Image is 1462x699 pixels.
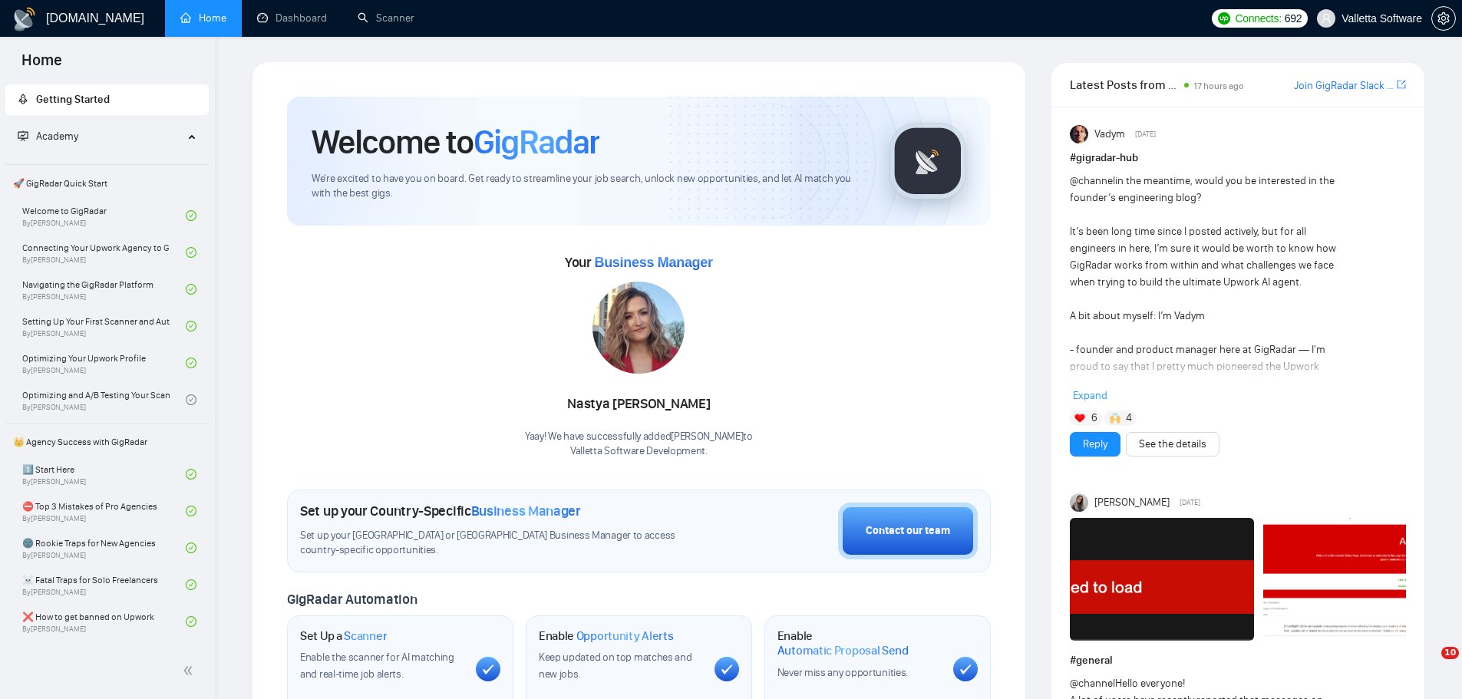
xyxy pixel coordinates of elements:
[300,529,707,558] span: Set up your [GEOGRAPHIC_DATA] or [GEOGRAPHIC_DATA] Business Manager to access country-specific op...
[1285,10,1302,27] span: 692
[1294,77,1394,94] a: Join GigRadar Slack Community
[183,663,198,678] span: double-left
[838,503,978,559] button: Contact our team
[186,616,196,627] span: check-circle
[539,651,692,681] span: Keep updated on top matches and new jobs.
[12,7,37,31] img: logo
[7,168,207,199] span: 🚀 GigRadar Quick Start
[1180,496,1200,509] span: [DATE]
[1397,77,1406,92] a: export
[36,93,110,106] span: Getting Started
[358,12,414,25] a: searchScanner
[1432,12,1455,25] span: setting
[22,494,186,528] a: ⛔ Top 3 Mistakes of Pro AgenciesBy[PERSON_NAME]
[186,506,196,516] span: check-circle
[525,444,753,459] p: Valletta Software Development .
[257,12,327,25] a: dashboardDashboard
[22,568,186,602] a: ☠️ Fatal Traps for Solo FreelancersBy[PERSON_NAME]
[186,247,196,258] span: check-circle
[565,254,713,271] span: Your
[22,199,186,232] a: Welcome to GigRadarBy[PERSON_NAME]
[22,531,186,565] a: 🌚 Rookie Traps for New AgenciesBy[PERSON_NAME]
[525,430,753,459] div: Yaay! We have successfully added [PERSON_NAME] to
[1218,12,1230,25] img: upwork-logo.png
[471,503,581,519] span: Business Manager
[18,130,28,141] span: fund-projection-screen
[7,427,207,457] span: 👑 Agency Success with GigRadar
[1070,493,1088,512] img: Mariia Heshka
[22,272,186,306] a: Navigating the GigRadar PlatformBy[PERSON_NAME]
[1070,652,1406,669] h1: # general
[18,94,28,104] span: rocket
[287,591,417,608] span: GigRadar Automation
[594,255,712,270] span: Business Manager
[300,503,581,519] h1: Set up your Country-Specific
[1431,12,1456,25] a: setting
[312,172,865,201] span: We're excited to have you on board. Get ready to streamline your job search, unlock new opportuni...
[1070,432,1120,457] button: Reply
[1091,410,1097,426] span: 6
[1139,436,1206,453] a: See the details
[18,130,78,143] span: Academy
[186,210,196,221] span: check-circle
[777,628,941,658] h1: Enable
[1263,518,1447,641] img: F09HL8K86MB-image%20(1).png
[300,628,387,644] h1: Set Up a
[1070,677,1115,690] span: @channel
[22,309,186,343] a: Setting Up Your First Scanner and Auto-BidderBy[PERSON_NAME]
[866,523,950,539] div: Contact our team
[1321,13,1332,24] span: user
[1135,127,1156,141] span: [DATE]
[22,605,186,638] a: ❌ How to get banned on UpworkBy[PERSON_NAME]
[592,282,685,374] img: 1686180585495-117.jpg
[1431,6,1456,31] button: setting
[186,579,196,590] span: check-circle
[1070,174,1115,187] span: @channel
[312,121,599,163] h1: Welcome to
[1441,647,1459,659] span: 10
[186,394,196,405] span: check-circle
[5,84,209,115] li: Getting Started
[22,383,186,417] a: Optimizing and A/B Testing Your Scanner for Better ResultsBy[PERSON_NAME]
[186,284,196,295] span: check-circle
[474,121,599,163] span: GigRadar
[1410,647,1447,684] iframe: Intercom live chat
[1074,413,1085,424] img: ❤️
[1073,389,1107,402] span: Expand
[180,12,226,25] a: homeHome
[1235,10,1281,27] span: Connects:
[22,457,186,491] a: 1️⃣ Start HereBy[PERSON_NAME]
[1193,81,1244,91] span: 17 hours ago
[36,130,78,143] span: Academy
[1397,78,1406,91] span: export
[576,628,674,644] span: Opportunity Alerts
[1126,410,1132,426] span: 4
[1094,494,1170,511] span: [PERSON_NAME]
[1110,413,1120,424] img: 🙌
[1070,150,1406,167] h1: # gigradar-hub
[300,651,454,681] span: Enable the scanner for AI matching and real-time job alerts.
[777,666,908,679] span: Never miss any opportunities.
[186,469,196,480] span: check-circle
[1126,432,1219,457] button: See the details
[539,628,674,644] h1: Enable
[186,321,196,331] span: check-circle
[186,542,196,553] span: check-circle
[777,643,909,658] span: Automatic Proposal Send
[186,358,196,368] span: check-circle
[22,236,186,269] a: Connecting Your Upwork Agency to GigRadarBy[PERSON_NAME]
[1070,125,1088,143] img: Vadym
[22,346,186,380] a: Optimizing Your Upwork ProfileBy[PERSON_NAME]
[1070,518,1254,641] img: F09H8D2MRBR-Screenshot%202025-09-29%20at%2014.54.13.png
[1070,173,1339,612] div: in the meantime, would you be interested in the founder’s engineering blog? It’s been long time s...
[344,628,387,644] span: Scanner
[525,391,753,417] div: Nastya [PERSON_NAME]
[889,123,966,199] img: gigradar-logo.png
[1094,126,1125,143] span: Vadym
[1083,436,1107,453] a: Reply
[9,49,74,81] span: Home
[1070,75,1180,94] span: Latest Posts from the GigRadar Community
